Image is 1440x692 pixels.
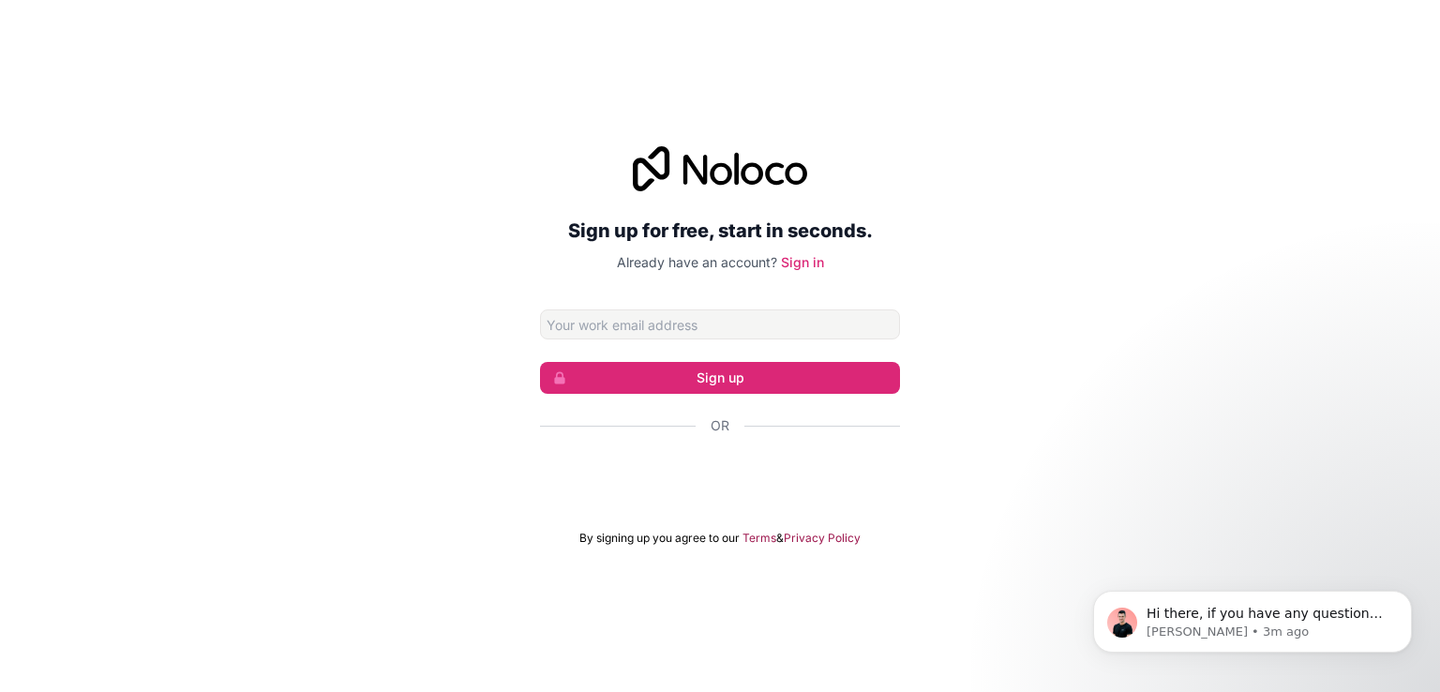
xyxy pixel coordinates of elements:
[540,362,900,394] button: Sign up
[784,531,861,546] a: Privacy Policy
[540,214,900,248] h2: Sign up for free, start in seconds.
[531,456,909,497] iframe: Sign in with Google Button
[617,254,777,270] span: Already have an account?
[579,531,740,546] span: By signing up you agree to our
[781,254,824,270] a: Sign in
[1065,551,1440,683] iframe: Intercom notifications message
[742,531,776,546] a: Terms
[711,416,729,435] span: Or
[540,309,900,339] input: Email address
[776,531,784,546] span: &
